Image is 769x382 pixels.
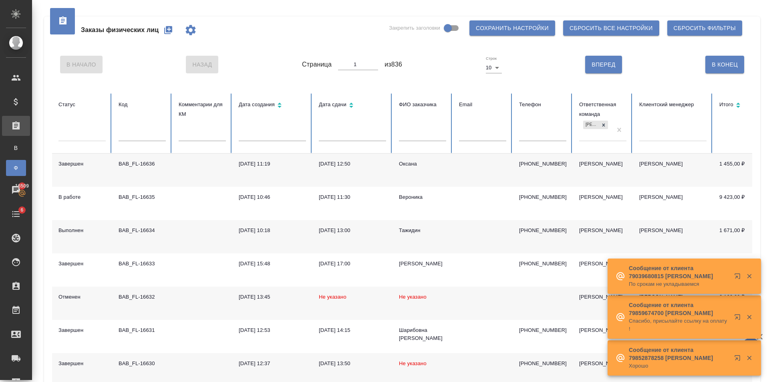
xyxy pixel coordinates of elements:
div: [PERSON_NAME] [579,226,626,234]
div: [PERSON_NAME] [579,326,626,334]
p: Спасибо, присылайте ссылку на оплату ! [629,317,729,333]
div: [DATE] 11:19 [239,160,306,168]
div: [DATE] 13:50 [319,360,386,368]
div: [DATE] 12:50 [319,160,386,168]
button: Открыть в новой вкладке [729,350,749,369]
span: Не указано [319,294,346,300]
p: [PHONE_NUMBER] [519,193,566,201]
div: [DATE] 10:18 [239,226,306,234]
td: [PERSON_NAME] [633,187,713,220]
div: [DATE] 13:00 [319,226,386,234]
div: 10 [486,62,502,73]
div: Сортировка [719,100,767,111]
span: Сбросить все настройки [570,23,653,33]
span: Не указано [399,360,427,366]
button: В Конец [705,56,744,73]
div: BAB_FL-16634 [119,226,166,234]
div: Ответственная команда [579,100,626,119]
span: 6 [16,206,28,214]
label: Строк [486,57,497,61]
div: Сортировка [239,100,306,111]
div: Завершен [58,160,106,168]
div: Шарибовна [PERSON_NAME] [399,326,446,342]
div: [PERSON_NAME] [579,360,626,368]
div: BAB_FL-16635 [119,193,166,201]
div: Оксана [399,160,446,168]
div: Завершен [58,326,106,334]
div: [PERSON_NAME] [399,260,446,268]
div: Клиентский менеджер [639,100,707,109]
div: Отменен [58,293,106,301]
td: [PERSON_NAME] [633,154,713,187]
span: из 836 [384,60,402,69]
p: По срокам не укладываемся [629,280,729,288]
div: [DATE] 10:46 [239,193,306,201]
div: BAB_FL-16636 [119,160,166,168]
span: Сбросить фильтры [674,23,736,33]
div: Вероника [399,193,446,201]
span: Страница [302,60,332,69]
div: Статус [58,100,106,109]
div: Завершен [58,360,106,368]
p: Сообщение от клиента 79039680815 [PERSON_NAME] [629,264,729,280]
div: Сортировка [319,100,386,111]
td: [PERSON_NAME] [633,220,713,253]
div: [PERSON_NAME] [583,121,599,129]
div: BAB_FL-16630 [119,360,166,368]
span: Сохранить настройки [476,23,549,33]
button: Открыть в новой вкладке [729,309,749,328]
button: Закрыть [741,313,757,321]
div: Завершен [58,260,106,268]
p: [PHONE_NUMBER] [519,160,566,168]
div: Комментарии для КМ [179,100,226,119]
button: Открыть в новой вкладке [729,268,749,287]
p: [PHONE_NUMBER] [519,326,566,334]
div: Код [119,100,166,109]
div: [PERSON_NAME] [579,193,626,201]
div: Телефон [519,100,566,109]
button: Сбросить фильтры [667,20,742,36]
a: 6 [2,204,30,224]
div: Выполнен [58,226,106,234]
div: [DATE] 17:00 [319,260,386,268]
div: [DATE] 12:37 [239,360,306,368]
span: Вперед [592,60,615,70]
p: Хорошо [629,362,729,370]
div: [DATE] 15:48 [239,260,306,268]
a: В [6,140,26,156]
p: Сообщение от клиента 79852878258 [PERSON_NAME] [629,346,729,362]
button: Закрыть [741,273,757,280]
p: [PHONE_NUMBER] [519,360,566,368]
p: [PHONE_NUMBER] [519,260,566,268]
div: Тажидин [399,226,446,234]
span: Ф [10,164,22,172]
span: 16509 [10,182,34,190]
button: Создать [159,20,178,40]
a: Ф [6,160,26,176]
span: В [10,144,22,152]
button: Вперед [585,56,622,73]
div: Email [459,100,506,109]
div: BAB_FL-16633 [119,260,166,268]
div: [DATE] 12:53 [239,326,306,334]
td: [PERSON_NAME] [633,253,713,287]
span: Заказы физических лиц [81,25,159,35]
div: [DATE] 13:45 [239,293,306,301]
div: ФИО заказчика [399,100,446,109]
div: BAB_FL-16631 [119,326,166,334]
span: В Конец [712,60,738,70]
div: [PERSON_NAME] [579,160,626,168]
p: [PHONE_NUMBER] [519,226,566,234]
div: [PERSON_NAME] [579,260,626,268]
div: [DATE] 11:30 [319,193,386,201]
a: 16509 [2,180,30,200]
p: Сообщение от клиента 79859674700 [PERSON_NAME] [629,301,729,317]
button: Закрыть [741,354,757,362]
div: [PERSON_NAME] [579,293,626,301]
button: Сбросить все настройки [563,20,659,36]
div: BAB_FL-16632 [119,293,166,301]
button: Сохранить настройки [469,20,555,36]
span: Не указано [399,294,427,300]
div: [DATE] 14:15 [319,326,386,334]
span: Закрепить заголовки [389,24,440,32]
